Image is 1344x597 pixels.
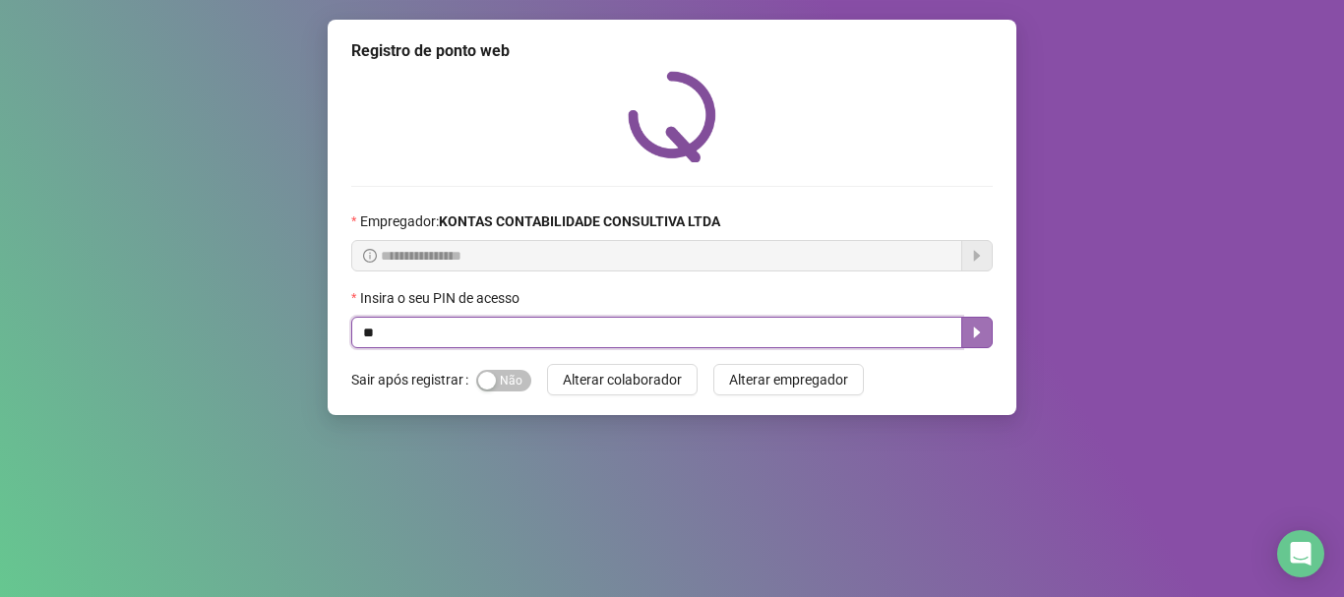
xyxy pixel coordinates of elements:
[351,364,476,395] label: Sair após registrar
[969,325,985,340] span: caret-right
[360,210,720,232] span: Empregador :
[628,71,716,162] img: QRPoint
[563,369,682,390] span: Alterar colaborador
[729,369,848,390] span: Alterar empregador
[439,213,720,229] strong: KONTAS CONTABILIDADE CONSULTIVA LTDA
[1277,530,1324,577] div: Open Intercom Messenger
[713,364,864,395] button: Alterar empregador
[547,364,698,395] button: Alterar colaborador
[363,249,377,263] span: info-circle
[351,287,532,309] label: Insira o seu PIN de acesso
[351,39,993,63] div: Registro de ponto web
